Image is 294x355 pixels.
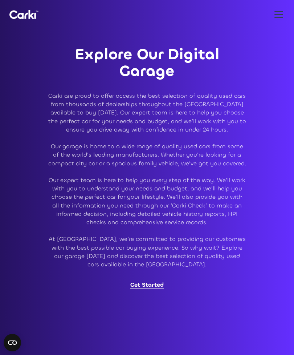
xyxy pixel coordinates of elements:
[48,46,246,80] p: Explore Our Digital Garage
[48,92,246,269] p: Carki are proud to offer access the best selection of quality used cars from thousands of dealers...
[9,10,38,19] a: home
[270,6,285,23] div: menu
[130,281,164,289] a: Get Started
[4,334,21,351] button: Open CMP widget
[9,10,38,19] img: Logo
